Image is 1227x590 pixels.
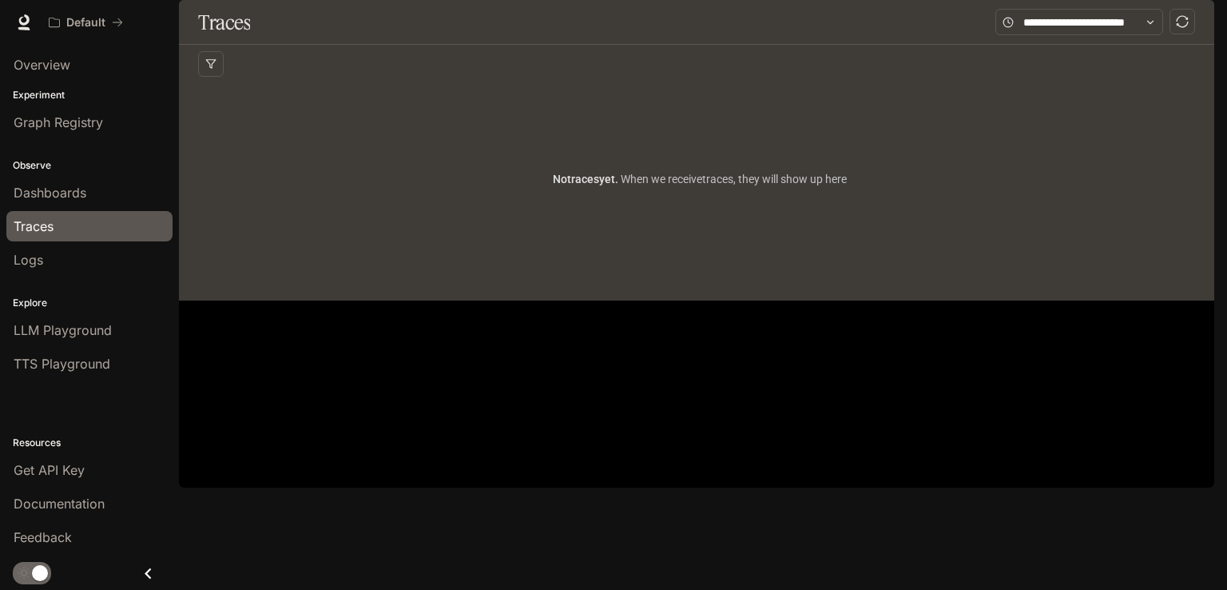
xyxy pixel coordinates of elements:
article: No traces yet. [553,170,847,188]
span: sync [1176,15,1189,28]
span: When we receive traces , they will show up here [618,173,847,185]
p: Default [66,16,105,30]
button: All workspaces [42,6,130,38]
h1: Traces [198,6,250,38]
